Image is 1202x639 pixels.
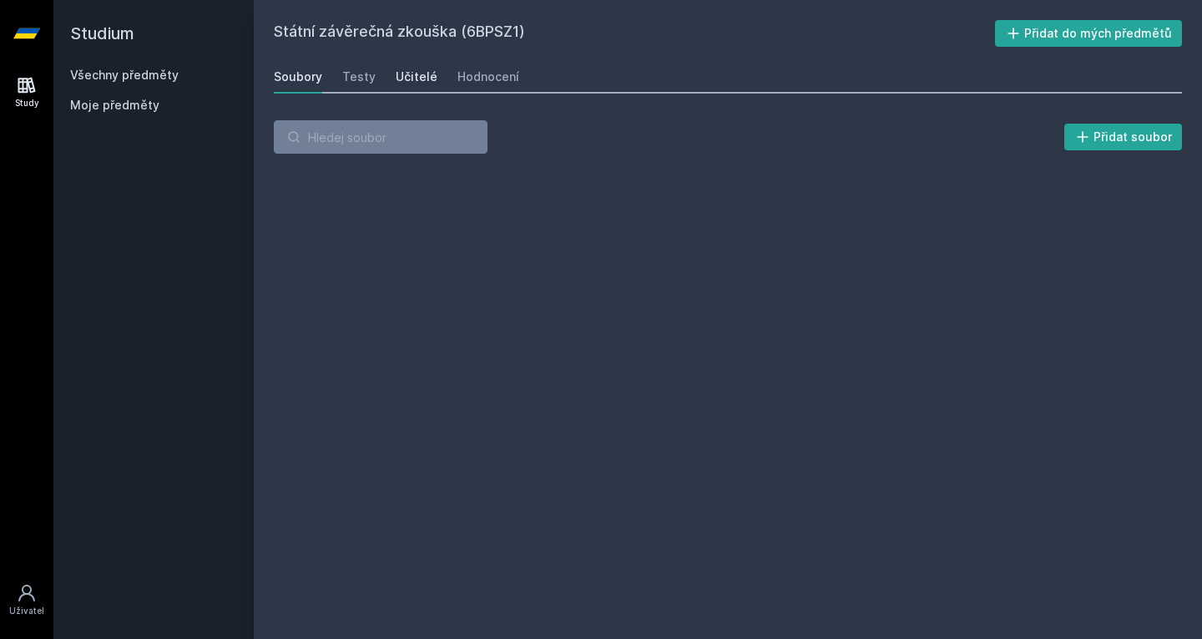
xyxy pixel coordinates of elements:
[342,68,376,85] div: Testy
[457,60,519,94] a: Hodnocení
[3,575,50,626] a: Uživatel
[274,120,487,154] input: Hledej soubor
[9,605,44,617] div: Uživatel
[70,68,179,82] a: Všechny předměty
[396,60,437,94] a: Učitelé
[3,67,50,118] a: Study
[15,97,39,109] div: Study
[396,68,437,85] div: Učitelé
[274,20,995,47] h2: Státní závěrečná zkouška (6BPSZ1)
[70,97,159,114] span: Moje předměty
[1064,124,1183,150] button: Přidat soubor
[274,60,322,94] a: Soubory
[342,60,376,94] a: Testy
[274,68,322,85] div: Soubory
[457,68,519,85] div: Hodnocení
[995,20,1183,47] button: Přidat do mých předmětů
